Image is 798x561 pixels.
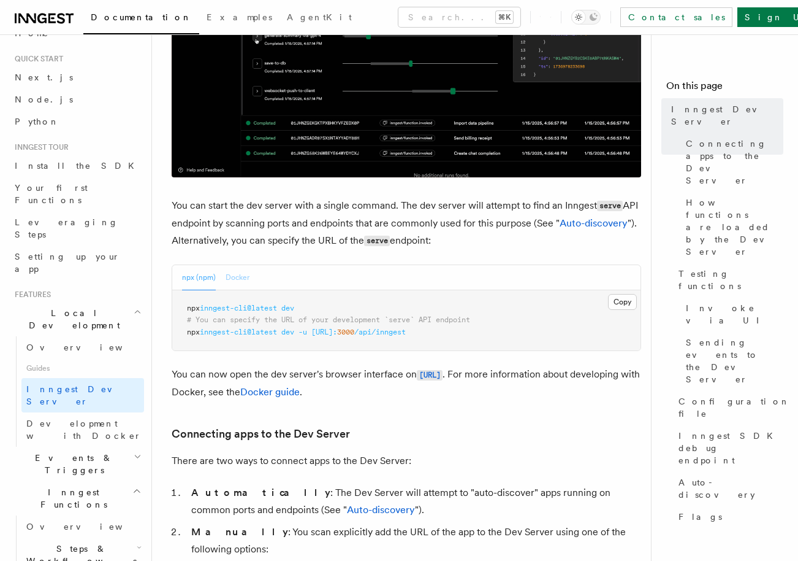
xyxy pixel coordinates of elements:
[281,304,294,312] span: dev
[21,412,144,447] a: Development with Docker
[240,386,300,398] a: Docker guide
[560,217,628,229] a: Auto-discovery
[496,11,513,23] kbd: ⌘K
[200,304,277,312] span: inngest-cli@latest
[10,54,63,64] span: Quick start
[15,95,73,104] span: Node.js
[678,430,783,466] span: Inngest SDK debug endpoint
[91,12,192,22] span: Documentation
[686,302,783,327] span: Invoke via UI
[10,211,144,246] a: Leveraging Steps
[10,110,144,133] a: Python
[681,331,783,390] a: Sending events to the Dev Server
[26,522,153,532] span: Overview
[311,328,337,336] span: [URL]:
[83,4,199,34] a: Documentation
[10,481,144,516] button: Inngest Functions
[15,117,59,126] span: Python
[398,7,520,27] button: Search...⌘K
[681,297,783,331] a: Invoke via UI
[21,378,144,412] a: Inngest Dev Server
[172,366,641,401] p: You can now open the dev server's browser interface on . For more information about developing wi...
[281,328,294,336] span: dev
[674,471,783,506] a: Auto-discovery
[15,183,88,205] span: Your first Functions
[10,155,144,177] a: Install the SDK
[681,133,783,192] a: Connecting apps to the Dev Server
[191,487,330,498] strong: Automatically
[681,192,783,263] a: How functions are loaded by the Dev Server
[200,328,277,336] span: inngest-cli@latest
[10,142,69,152] span: Inngest tour
[10,66,144,88] a: Next.js
[608,294,637,310] button: Copy
[21,516,144,538] a: Overview
[678,395,790,420] span: Configuration file
[678,476,783,501] span: Auto-discovery
[21,358,144,378] span: Guides
[15,252,120,274] span: Setting up your app
[666,79,783,98] h4: On this page
[26,342,153,352] span: Overview
[354,328,406,336] span: /api/inngest
[597,201,623,211] code: serve
[279,4,359,33] a: AgentKit
[191,526,288,538] strong: Manually
[10,447,144,481] button: Events & Triggers
[298,328,307,336] span: -u
[182,265,216,290] button: npx (npm)
[686,196,783,258] span: How functions are loaded by the Dev Server
[172,197,641,250] p: You can start the dev server with a single command. The dev server will attempt to find an Innges...
[417,368,443,380] a: [URL]
[10,246,144,280] a: Setting up your app
[678,268,783,292] span: Testing functions
[620,7,732,27] a: Contact sales
[287,12,352,22] span: AgentKit
[10,307,134,331] span: Local Development
[226,265,249,290] button: Docker
[199,4,279,33] a: Examples
[347,504,415,516] a: Auto-discovery
[187,328,200,336] span: npx
[337,328,354,336] span: 3000
[10,302,144,336] button: Local Development
[10,336,144,447] div: Local Development
[188,484,641,519] li: : The Dev Server will attempt to "auto-discover" apps running on common ports and endpoints (See ...
[686,137,783,187] span: Connecting apps to the Dev Server
[674,263,783,297] a: Testing functions
[666,98,783,133] a: Inngest Dev Server
[15,217,118,239] span: Leveraging Steps
[686,336,783,385] span: Sending events to the Dev Server
[674,390,783,425] a: Configuration file
[172,425,350,443] a: Connecting apps to the Dev Server
[10,177,144,211] a: Your first Functions
[10,290,51,300] span: Features
[10,88,144,110] a: Node.js
[207,12,272,22] span: Examples
[187,304,200,312] span: npx
[187,315,470,324] span: # You can specify the URL of your development `serve` API endpoint
[10,486,132,511] span: Inngest Functions
[364,236,390,246] code: serve
[674,506,783,528] a: Flags
[10,452,134,476] span: Events & Triggers
[674,425,783,471] a: Inngest SDK debug endpoint
[571,10,601,25] button: Toggle dark mode
[678,511,722,523] span: Flags
[671,103,783,128] span: Inngest Dev Server
[26,384,131,406] span: Inngest Dev Server
[172,452,641,470] p: There are two ways to connect apps to the Dev Server:
[26,419,142,441] span: Development with Docker
[21,336,144,358] a: Overview
[417,370,443,381] code: [URL]
[15,72,73,82] span: Next.js
[15,161,142,171] span: Install the SDK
